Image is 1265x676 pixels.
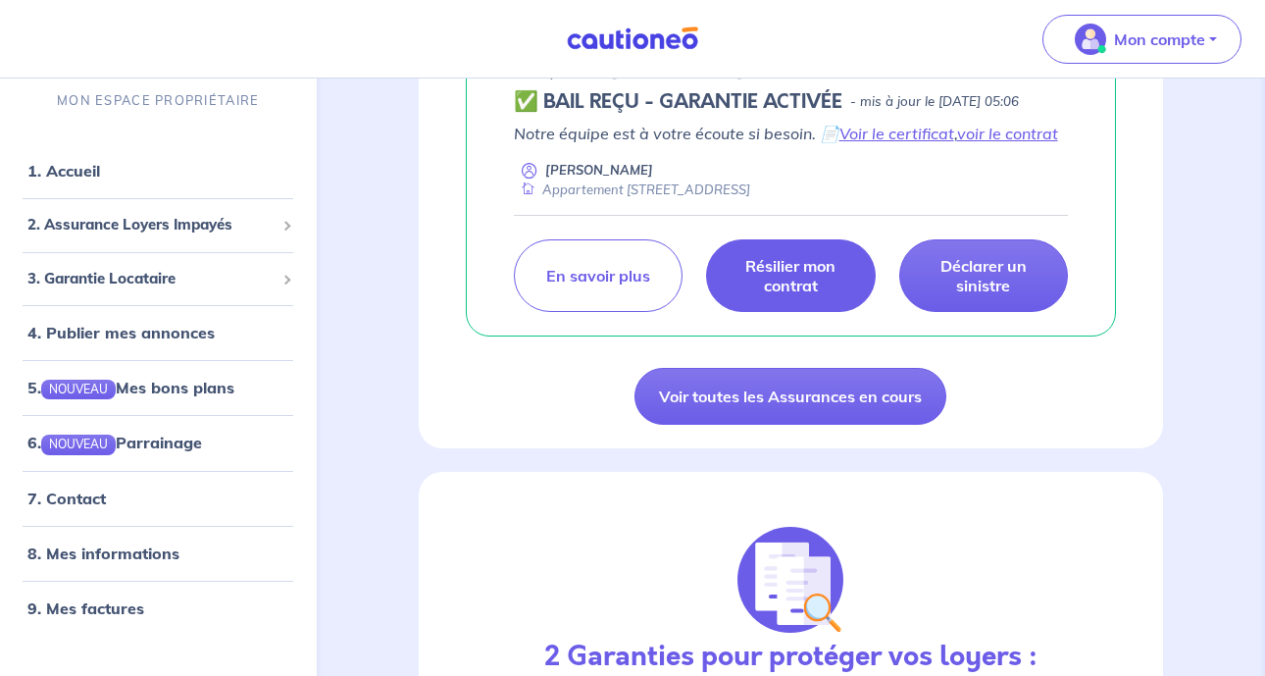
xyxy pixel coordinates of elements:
div: 4. Publier mes annonces [8,313,309,352]
img: illu_account_valid_menu.svg [1075,24,1106,55]
div: state: CONTRACT-VALIDATED, Context: NEW,MAYBE-CERTIFICATE,ALONE,LESSOR-DOCUMENTS [514,90,1069,114]
img: justif-loupe [737,527,843,633]
div: 5.NOUVEAUMes bons plans [8,368,309,407]
a: voir le contrat [957,124,1058,143]
h5: ✅ BAIL REÇU - GARANTIE ACTIVÉE [514,90,842,114]
div: 9. Mes factures [8,588,309,627]
p: Mon compte [1114,27,1205,51]
p: Notre équipe est à votre écoute si besoin. 📄 , [514,122,1069,145]
button: illu_account_valid_menu.svgMon compte [1042,15,1241,64]
a: 7. Contact [27,488,106,507]
span: 3. Garantie Locataire [27,268,275,290]
a: Voir le certificat [839,124,954,143]
div: 8. Mes informations [8,533,309,572]
div: 7. Contact [8,478,309,517]
a: 1. Accueil [27,161,100,181]
h3: 2 Garanties pour protéger vos loyers : [544,641,1037,674]
a: 4. Publier mes annonces [27,323,215,342]
div: 2. Assurance Loyers Impayés [8,206,309,244]
p: Résilier mon contrat [731,256,851,295]
p: En savoir plus [546,266,650,286]
a: En savoir plus [514,239,683,312]
div: 6.NOUVEAUParrainage [8,423,309,462]
p: - mis à jour le [DATE] 05:06 [850,92,1019,112]
a: 9. Mes factures [27,598,144,617]
span: 2. Assurance Loyers Impayés [27,214,275,236]
img: Cautioneo [559,26,706,51]
a: 8. Mes informations [27,543,179,562]
a: Résilier mon contrat [706,239,876,312]
div: 1. Accueil [8,151,309,190]
p: Déclarer un sinistre [924,256,1044,295]
a: Déclarer un sinistre [899,239,1069,312]
a: Voir toutes les Assurances en cours [634,368,946,425]
a: 6.NOUVEAUParrainage [27,433,202,452]
p: [PERSON_NAME] [545,161,653,180]
div: Appartement [STREET_ADDRESS] [514,181,750,199]
a: 5.NOUVEAUMes bons plans [27,378,234,397]
div: 3. Garantie Locataire [8,260,309,298]
p: MON ESPACE PROPRIÉTAIRE [57,91,259,110]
